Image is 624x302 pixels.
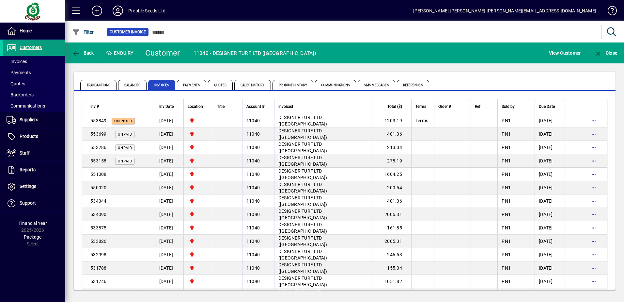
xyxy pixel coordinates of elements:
[502,145,511,150] span: PN1
[208,80,233,90] span: Quotes
[535,288,565,302] td: [DATE]
[155,127,183,141] td: [DATE]
[234,80,271,90] span: Sales History
[3,89,65,100] a: Backorders
[278,209,327,220] span: DESIGNER TURF LTD ([GEOGRAPHIC_DATA])
[20,167,36,172] span: Reports
[502,265,511,271] span: PN1
[278,276,327,287] span: DESIGNER TURF LTD ([GEOGRAPHIC_DATA])
[19,221,47,226] span: Financial Year
[278,155,327,167] span: DESIGNER TURF LTD ([GEOGRAPHIC_DATA])
[155,288,183,302] td: [DATE]
[114,119,132,123] span: On hold
[20,150,30,156] span: Staff
[475,103,480,110] span: Ref
[155,221,183,235] td: [DATE]
[159,103,174,110] span: Inv Date
[535,194,565,208] td: [DATE]
[502,118,511,123] span: PN1
[20,117,38,122] span: Suppliers
[502,225,511,230] span: PN1
[90,158,107,163] span: 553158
[20,28,32,33] span: Home
[372,235,411,248] td: 2005.31
[7,92,34,97] span: Backorders
[372,154,411,168] td: 278.19
[3,100,65,111] a: Communications
[118,132,132,137] span: Unpaid
[438,103,467,110] div: Order #
[372,168,411,181] td: 1604.25
[188,278,209,285] span: PALMERSTON NORTH
[246,198,260,204] span: 11040
[155,168,183,181] td: [DATE]
[593,47,619,59] button: Close
[539,103,561,110] div: Due Date
[3,178,65,195] a: Settings
[80,80,117,90] span: Transactions
[118,146,132,150] span: Unpaid
[588,182,599,193] button: More options
[502,279,511,284] span: PN1
[588,290,599,300] button: More options
[72,29,94,35] span: Filter
[246,158,260,163] span: 11040
[155,261,183,275] td: [DATE]
[475,103,493,110] div: Ref
[502,252,511,257] span: PN1
[90,118,107,123] span: 553849
[188,224,209,231] span: PALMERSTON NORTH
[535,181,565,194] td: [DATE]
[502,131,511,137] span: PN1
[159,103,179,110] div: Inv Date
[188,117,209,124] span: PALMERSTON NORTH
[413,6,596,16] div: [PERSON_NAME] [PERSON_NAME] [PERSON_NAME][EMAIL_ADDRESS][DOMAIN_NAME]
[535,154,565,168] td: [DATE]
[372,208,411,221] td: 2005.31
[107,5,128,17] button: Profile
[535,168,565,181] td: [DATE]
[24,234,41,240] span: Package
[587,47,624,59] app-page-header-button: Close enquiry
[155,208,183,221] td: [DATE]
[90,131,107,137] span: 553699
[278,168,327,180] span: DESIGNER TURF LTD ([GEOGRAPHIC_DATA])
[535,275,565,288] td: [DATE]
[273,80,314,90] span: Product History
[278,195,327,207] span: DESIGNER TURF LTD ([GEOGRAPHIC_DATA])
[372,275,411,288] td: 1051.82
[90,279,107,284] span: 531746
[217,103,225,110] span: Title
[246,252,260,257] span: 11040
[3,67,65,78] a: Payments
[90,252,107,257] span: 532998
[278,103,368,110] div: Invoiced
[278,235,327,247] span: DESIGNER TURF LTD ([GEOGRAPHIC_DATA])
[539,103,555,110] span: Due Date
[594,50,617,56] span: Close
[90,172,107,177] span: 551008
[372,127,411,141] td: 401.06
[547,47,582,59] button: View Customer
[3,78,65,89] a: Quotes
[145,48,180,58] div: Customer
[278,262,327,274] span: DESIGNER TURF LTD ([GEOGRAPHIC_DATA])
[535,114,565,127] td: [DATE]
[278,249,327,260] span: DESIGNER TURF LTD ([GEOGRAPHIC_DATA])
[588,263,599,273] button: More options
[588,249,599,260] button: More options
[3,162,65,178] a: Reports
[3,56,65,67] a: Invoices
[3,128,65,145] a: Products
[278,222,327,234] span: DESIGNER TURF LTD ([GEOGRAPHIC_DATA])
[7,81,25,86] span: Quotes
[86,5,107,17] button: Add
[188,103,209,110] div: Location
[372,141,411,154] td: 213.04
[246,145,260,150] span: 11040
[278,115,327,126] span: DESIGNER TURF LTD ([GEOGRAPHIC_DATA])
[20,184,36,189] span: Settings
[110,29,146,35] span: Customer Invoice
[588,209,599,220] button: More options
[65,47,101,59] app-page-header-button: Back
